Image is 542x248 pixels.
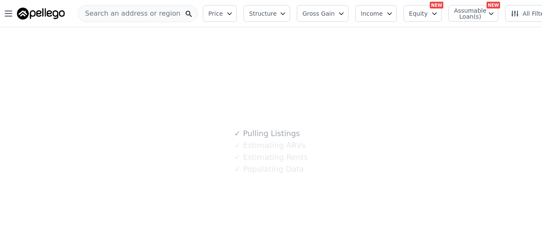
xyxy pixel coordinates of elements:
button: Income [355,5,397,22]
div: Estimating ARVs [234,139,305,151]
span: ✓ [234,141,241,150]
span: Gross Gain [302,9,335,18]
span: Assumable Loan(s) [454,8,481,20]
span: Price [208,9,223,18]
button: Price [203,5,237,22]
button: Equity [404,5,442,22]
span: ✓ [234,165,241,173]
button: Structure [243,5,290,22]
button: Gross Gain [297,5,348,22]
span: Search an address or region [78,8,180,19]
div: NEW [487,2,500,8]
div: Populating Data [234,163,304,175]
button: Assumable Loan(s) [448,5,498,22]
div: Pulling Listings [234,128,300,139]
span: Structure [249,9,276,18]
div: NEW [430,2,443,8]
span: ✓ [234,129,241,138]
img: Pellego [17,8,65,20]
div: Estimating Rents [234,151,307,163]
span: ✓ [234,153,241,162]
span: Equity [409,9,428,18]
span: Income [361,9,383,18]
